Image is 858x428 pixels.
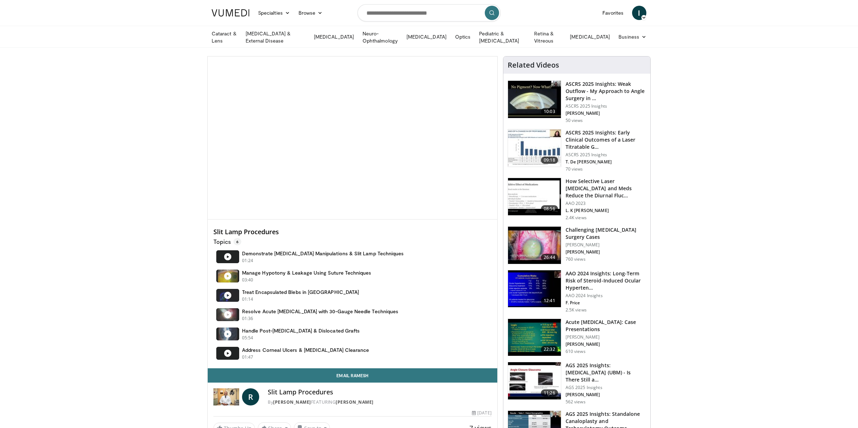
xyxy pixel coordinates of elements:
[566,110,646,116] p: [PERSON_NAME]
[241,30,310,44] a: [MEDICAL_DATA] & External Disease
[566,208,646,213] p: L. K [PERSON_NAME]
[566,166,583,172] p: 70 views
[242,289,359,295] h4: Treat Encapsulated Blebs in [GEOGRAPHIC_DATA]
[566,30,614,44] a: [MEDICAL_DATA]
[566,118,583,123] p: 50 views
[508,129,561,167] img: b8bf30ca-3013-450f-92b0-de11c61660f8.150x105_q85_crop-smart_upscale.jpg
[566,293,646,299] p: AAO 2024 Insights
[268,388,491,396] h4: Slit Lamp Procedures
[508,270,646,313] a: 12:41 AAO 2024 Insights: Long-Term Risk of Steroid-Induced Ocular Hyperten… AAO 2024 Insights F. ...
[213,238,241,245] p: Topics
[242,277,253,283] p: 03:40
[541,254,558,261] span: 26:44
[242,388,259,405] a: R
[566,362,646,383] h3: AGS 2025 Insights: [MEDICAL_DATA] (UBM) - Is There Still a…
[566,201,646,206] p: AAO 2023
[357,4,500,21] input: Search topics, interventions
[208,56,497,220] video-js: Video Player
[566,385,646,390] p: AGS 2025 Insights
[242,257,253,264] p: 01:24
[541,205,558,212] span: 08:56
[566,152,646,158] p: ASCRS 2025 Insights
[508,319,561,356] img: 70667664-86a4-45d1-8ebc-87674d5d23cb.150x105_q85_crop-smart_upscale.jpg
[242,250,404,257] h4: Demonstrate [MEDICAL_DATA] Manipulations & Slit Lamp Techniques
[541,108,558,115] span: 10:03
[508,362,561,399] img: e89d9ca0-2a00-4e8a-87e7-a62f747f1d8a.150x105_q85_crop-smart_upscale.jpg
[508,227,561,264] img: 05a6f048-9eed-46a7-93e1-844e43fc910c.150x105_q85_crop-smart_upscale.jpg
[242,315,253,322] p: 01:36
[566,319,646,333] h3: Acute [MEDICAL_DATA]: Case Presentations
[212,9,250,16] img: VuMedi Logo
[566,103,646,109] p: ASCRS 2025 Insights
[566,270,646,291] h3: AAO 2024 Insights: Long-Term Risk of Steroid-Induced Ocular Hyperten…
[541,389,558,397] span: 11:26
[294,6,327,20] a: Browse
[508,226,646,264] a: 26:44 Challenging [MEDICAL_DATA] Surgery Cases [PERSON_NAME] [PERSON_NAME] 760 views
[566,392,646,398] p: [PERSON_NAME]
[336,399,374,405] a: [PERSON_NAME]
[614,30,651,44] a: Business
[242,328,360,334] h4: Handle Post-[MEDICAL_DATA] & Dislocated Grafts
[598,6,628,20] a: Favorites
[566,129,646,151] h3: ASCRS 2025 Insights: Early Clinical Outcomes of a Laser Titratable G…
[566,334,646,340] p: [PERSON_NAME]
[508,61,559,69] h4: Related Videos
[242,335,253,341] p: 05:54
[358,30,402,44] a: Neuro-Ophthalmology
[208,368,497,383] a: Email Ramesh
[541,157,558,164] span: 09:18
[632,6,646,20] a: I
[508,362,646,405] a: 11:26 AGS 2025 Insights: [MEDICAL_DATA] (UBM) - Is There Still a… AGS 2025 Insights [PERSON_NAME]...
[242,347,369,353] h4: Address Corneal Ulcers & [MEDICAL_DATA] Clearance
[213,228,492,236] h4: Slit Lamp Procedures
[273,399,311,405] a: [PERSON_NAME]
[310,30,358,44] a: [MEDICAL_DATA]
[451,30,475,44] a: Optics
[508,319,646,356] a: 22:32 Acute [MEDICAL_DATA]: Case Presentations [PERSON_NAME] [PERSON_NAME] 610 views
[508,80,646,123] a: 10:03 ASCRS 2025 Insights: Weak Outflow - My Approach to Angle Surgery in … ASCRS 2025 Insights [...
[242,308,398,315] h4: Resolve Acute [MEDICAL_DATA] with 30-Gauge Needle Techniques
[566,159,646,165] p: T. De [PERSON_NAME]
[566,215,587,221] p: 2.4K views
[530,30,566,44] a: Retina & Vitreous
[475,30,530,44] a: Pediatric & [MEDICAL_DATA]
[566,242,646,248] p: [PERSON_NAME]
[242,354,253,360] p: 01:47
[566,249,646,255] p: [PERSON_NAME]
[508,270,561,308] img: d1bebadf-5ef8-4c82-bd02-47cdd9740fa5.150x105_q85_crop-smart_upscale.jpg
[541,346,558,353] span: 22:32
[268,399,491,405] div: By FEATURING
[233,238,241,245] span: 6
[566,80,646,102] h3: ASCRS 2025 Insights: Weak Outflow - My Approach to Angle Surgery in …
[242,296,253,302] p: 01:14
[566,349,586,354] p: 610 views
[254,6,294,20] a: Specialties
[566,399,586,405] p: 562 views
[402,30,451,44] a: [MEDICAL_DATA]
[566,341,646,347] p: [PERSON_NAME]
[566,256,586,262] p: 760 views
[566,307,587,313] p: 2.5K views
[566,178,646,199] h3: How Selective Laser [MEDICAL_DATA] and Meds Reduce the Diurnal Fluc…
[566,226,646,241] h3: Challenging [MEDICAL_DATA] Surgery Cases
[213,388,239,405] img: Dr. Ramesh Ayyala
[541,297,558,304] span: 12:41
[508,178,561,215] img: 420b1191-3861-4d27-8af4-0e92e58098e4.150x105_q85_crop-smart_upscale.jpg
[207,30,241,44] a: Cataract & Lens
[566,300,646,306] p: F. Price
[508,178,646,221] a: 08:56 How Selective Laser [MEDICAL_DATA] and Meds Reduce the Diurnal Fluc… AAO 2023 L. K [PERSON_...
[508,129,646,172] a: 09:18 ASCRS 2025 Insights: Early Clinical Outcomes of a Laser Titratable G… ASCRS 2025 Insights T...
[472,410,491,416] div: [DATE]
[242,270,371,276] h4: Manage Hypotony & Leakage Using Suture Techniques
[508,81,561,118] img: c4ee65f2-163e-44d3-aede-e8fb280be1de.150x105_q85_crop-smart_upscale.jpg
